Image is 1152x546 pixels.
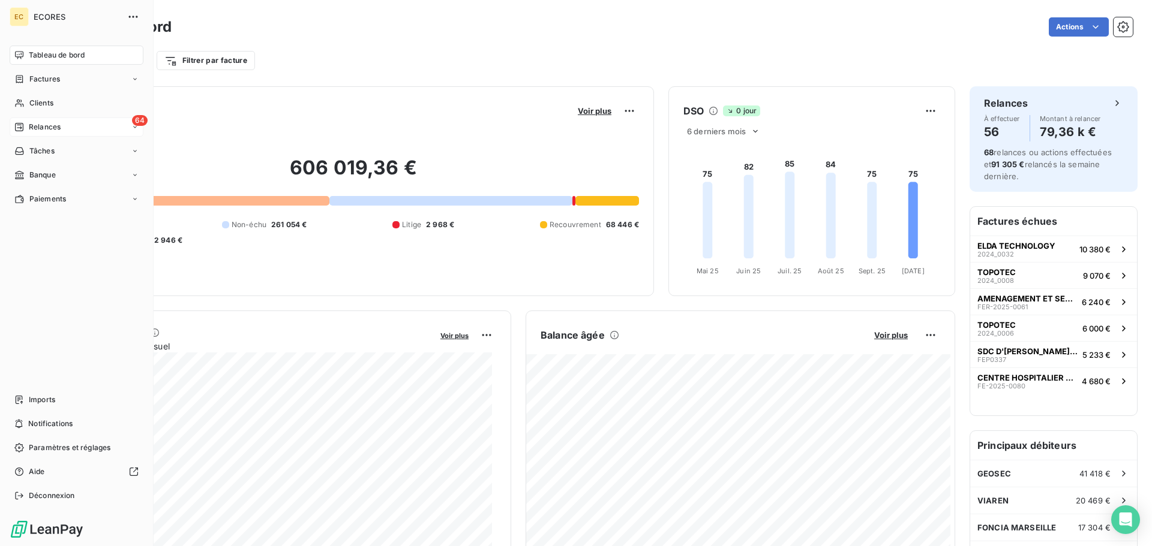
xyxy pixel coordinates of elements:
[29,490,75,501] span: Déconnexion
[1076,496,1111,505] span: 20 469 €
[697,267,719,275] tspan: Mai 25
[157,51,255,70] button: Filtrer par facture
[1082,324,1111,333] span: 6 000 €
[984,115,1020,122] span: À effectuer
[977,373,1077,382] span: CENTRE HOSPITALIER D'ARLES
[1083,271,1111,280] span: 9 070 €
[1078,523,1111,532] span: 17 304 €
[977,251,1014,258] span: 2024_0032
[977,267,1016,277] span: TOPOTEC
[402,219,421,230] span: Litige
[970,262,1137,288] button: TOPOTEC2024_00089 070 €
[977,356,1006,363] span: FEP0337
[977,496,1009,505] span: VIAREN
[687,126,746,136] span: 6 derniers mois
[34,12,120,22] span: ECORES
[977,523,1056,532] span: FONCIA MARSEILLE
[29,74,60,85] span: Factures
[977,294,1077,303] span: AMENAGEMENT ET SERVICES
[984,122,1020,141] h4: 56
[977,382,1025,390] span: FE-2025-0080
[541,328,605,342] h6: Balance âgée
[437,330,472,340] button: Voir plus
[29,394,55,405] span: Imports
[1082,376,1111,386] span: 4 680 €
[871,330,911,340] button: Voir plus
[440,331,469,340] span: Voir plus
[1079,469,1111,478] span: 41 418 €
[859,267,886,275] tspan: Sept. 25
[28,418,73,429] span: Notifications
[970,288,1137,315] button: AMENAGEMENT ET SERVICESFER-2025-00616 240 €
[970,236,1137,262] button: ELDA TECHNOLOGY2024_003210 380 €
[977,346,1078,356] span: SDC D'[PERSON_NAME] C°/ CABINET THINOT
[970,431,1137,460] h6: Principaux débiteurs
[574,105,615,116] button: Voir plus
[970,341,1137,367] button: SDC D'[PERSON_NAME] C°/ CABINET THINOTFEP03375 233 €
[578,106,611,116] span: Voir plus
[426,219,454,230] span: 2 968 €
[151,235,182,246] span: -2 946 €
[29,466,45,477] span: Aide
[68,340,432,352] span: Chiffre d'affaires mensuel
[606,219,639,230] span: 68 446 €
[10,7,29,26] div: EC
[232,219,266,230] span: Non-échu
[977,241,1055,251] span: ELDA TECHNOLOGY
[902,267,925,275] tspan: [DATE]
[29,50,85,61] span: Tableau de bord
[977,277,1014,284] span: 2024_0008
[977,303,1028,310] span: FER-2025-0061
[1079,245,1111,254] span: 10 380 €
[1040,115,1101,122] span: Montant à relancer
[970,367,1137,394] button: CENTRE HOSPITALIER D'ARLESFE-2025-00804 680 €
[683,104,704,118] h6: DSO
[10,520,84,539] img: Logo LeanPay
[984,96,1028,110] h6: Relances
[736,267,761,275] tspan: Juin 25
[984,147,1112,181] span: relances ou actions effectuées et relancés la semaine dernière.
[1082,350,1111,360] span: 5 233 €
[874,330,908,340] span: Voir plus
[1049,17,1109,37] button: Actions
[271,219,307,230] span: 261 054 €
[977,469,1011,478] span: GEOSEC
[29,122,61,132] span: Relances
[818,267,844,275] tspan: Août 25
[29,146,55,156] span: Tâches
[977,330,1014,337] span: 2024_0006
[1082,297,1111,307] span: 6 240 €
[970,315,1137,341] button: TOPOTEC2024_00066 000 €
[550,219,601,230] span: Recouvrement
[991,159,1024,169] span: 91 305 €
[29,442,110,453] span: Paramètres et réglages
[1111,505,1140,534] div: Open Intercom Messenger
[29,98,53,108] span: Clients
[970,207,1137,236] h6: Factures échues
[10,462,143,481] a: Aide
[29,170,56,180] span: Banque
[68,156,639,192] h2: 606 019,36 €
[977,320,1016,330] span: TOPOTEC
[29,194,66,204] span: Paiements
[723,105,760,116] span: 0 jour
[1040,122,1101,141] h4: 79,36 k €
[778,267,802,275] tspan: Juil. 25
[984,147,994,157] span: 68
[132,115,148,126] span: 64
